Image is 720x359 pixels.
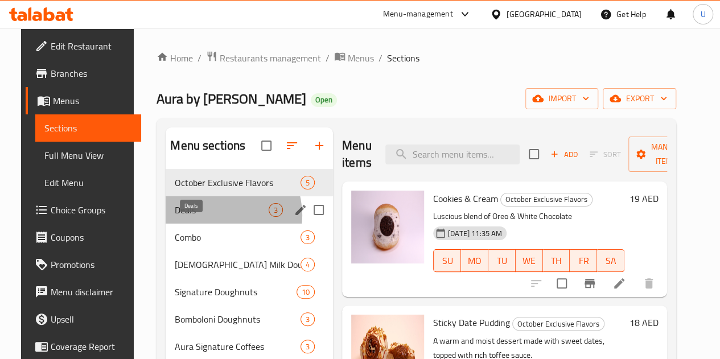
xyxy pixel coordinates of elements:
[522,142,546,166] span: Select section
[603,88,676,109] button: export
[500,193,593,207] div: October Exclusive Flavors
[576,270,603,297] button: Branch-specific-item
[387,51,419,65] span: Sections
[157,51,676,65] nav: breadcrumb
[26,60,141,87] a: Branches
[175,230,301,244] span: Combo
[175,312,301,326] span: Bomboloni Doughnuts
[35,169,141,196] a: Edit Menu
[306,132,333,159] button: Add section
[175,203,269,217] span: Deals
[507,8,582,20] div: [GEOGRAPHIC_DATA]
[175,258,301,271] div: Korean Milk Doughnuts
[311,95,337,105] span: Open
[351,191,424,263] img: Cookies & Cream
[301,176,315,189] div: items
[549,148,579,161] span: Add
[157,86,306,112] span: Aura by [PERSON_NAME]
[466,253,484,269] span: MO
[44,176,132,189] span: Edit Menu
[26,87,141,114] a: Menus
[26,196,141,224] a: Choice Groups
[334,51,374,65] a: Menus
[550,271,574,295] span: Select to update
[301,340,315,353] div: items
[612,92,667,106] span: export
[582,146,628,163] span: Select section first
[602,253,620,269] span: SA
[166,306,333,333] div: Bomboloni Doughnuts3
[26,32,141,60] a: Edit Restaurant
[26,251,141,278] a: Promotions
[501,193,592,206] span: October Exclusive Flavors
[269,205,282,216] span: 3
[348,51,374,65] span: Menus
[433,314,510,331] span: Sticky Date Pudding
[525,88,598,109] button: import
[297,287,314,298] span: 10
[44,121,132,135] span: Sections
[254,134,278,158] span: Select all sections
[297,285,315,299] div: items
[342,137,372,171] h2: Menu items
[628,137,705,172] button: Manage items
[206,51,321,65] a: Restaurants management
[166,251,333,278] div: [DEMOGRAPHIC_DATA] Milk Doughnuts4
[26,278,141,306] a: Menu disclaimer
[637,140,696,168] span: Manage items
[433,209,624,224] p: Luscious blend of Oreo & White Chocolate
[51,39,132,53] span: Edit Restaurant
[53,94,132,108] span: Menus
[378,51,382,65] li: /
[292,201,309,218] button: edit
[326,51,330,65] li: /
[548,253,566,269] span: TH
[574,253,593,269] span: FR
[51,258,132,271] span: Promotions
[26,306,141,333] a: Upsell
[700,8,705,20] span: U
[301,259,314,270] span: 4
[51,230,132,244] span: Coupons
[175,176,301,189] span: October Exclusive Flavors
[301,258,315,271] div: items
[546,146,582,163] span: Add item
[175,285,296,299] span: Signature Doughnuts
[443,228,507,239] span: [DATE] 11:35 AM
[612,277,626,290] a: Edit menu item
[166,169,333,196] div: October Exclusive Flavors5
[51,340,132,353] span: Coverage Report
[629,191,658,207] h6: 19 AED
[175,340,301,353] span: Aura Signature Coffees
[301,314,314,325] span: 3
[278,132,306,159] span: Sort sections
[513,317,604,331] span: October Exclusive Flavors
[301,341,314,352] span: 3
[488,249,516,272] button: TU
[543,249,570,272] button: TH
[635,270,663,297] button: delete
[166,224,333,251] div: Combo3
[166,278,333,306] div: Signature Doughnuts10
[220,51,321,65] span: Restaurants management
[157,51,193,65] a: Home
[383,7,453,21] div: Menu-management
[516,249,543,272] button: WE
[51,67,132,80] span: Branches
[433,249,461,272] button: SU
[301,178,314,188] span: 5
[170,137,245,154] h2: Menu sections
[546,146,582,163] button: Add
[51,312,132,326] span: Upsell
[269,203,283,217] div: items
[493,253,511,269] span: TU
[520,253,538,269] span: WE
[438,253,456,269] span: SU
[51,203,132,217] span: Choice Groups
[51,285,132,299] span: Menu disclaimer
